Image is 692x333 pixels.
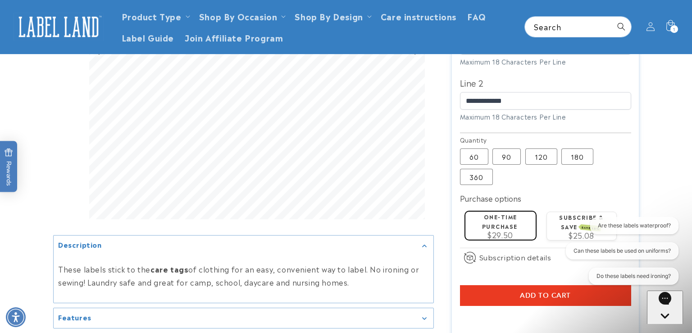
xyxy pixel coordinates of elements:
[5,148,13,186] span: Rewards
[295,10,363,22] a: Shop By Design
[492,148,521,165] label: 90
[487,229,513,240] span: $29.50
[58,263,429,289] p: These labels stick to the of clothing for an easy, convenient way to label. No ironing or sewing!...
[289,5,375,27] summary: Shop By Design
[54,235,433,255] summary: Description
[525,148,557,165] label: 120
[116,27,180,48] a: Label Guide
[122,32,174,42] span: Label Guide
[611,17,631,37] button: Search
[58,312,91,321] h2: Features
[479,252,551,263] span: Subscription details
[54,308,433,328] summary: Features
[460,112,631,121] div: Maximum 18 Characters Per Line
[460,285,631,306] button: Add to cart
[14,13,104,41] img: Label Land
[460,193,521,203] label: Purchase options
[467,11,486,21] span: FAQ
[558,217,683,292] iframe: Gorgias live chat conversation starters
[561,148,593,165] label: 180
[194,5,290,27] summary: Shop By Occasion
[460,135,488,144] legend: Quantity
[199,11,278,21] span: Shop By Occasion
[6,307,26,327] div: Accessibility Menu
[559,213,604,231] label: Subscribe & save
[460,169,493,185] label: 360
[10,9,107,44] a: Label Land
[179,27,288,48] a: Join Affiliate Program
[460,148,488,165] label: 60
[150,264,188,274] strong: care tags
[462,5,492,27] a: FAQ
[375,5,462,27] a: Care instructions
[116,5,194,27] summary: Product Type
[482,213,518,230] label: One-time purchase
[381,11,456,21] span: Care instructions
[460,75,631,90] label: Line 2
[647,291,683,324] iframe: Gorgias live chat messenger
[460,57,631,66] div: Maximum 18 Characters Per Line
[185,32,283,42] span: Join Affiliate Program
[122,10,182,22] a: Product Type
[673,25,675,33] span: 1
[520,291,571,300] span: Add to cart
[58,240,102,249] h2: Description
